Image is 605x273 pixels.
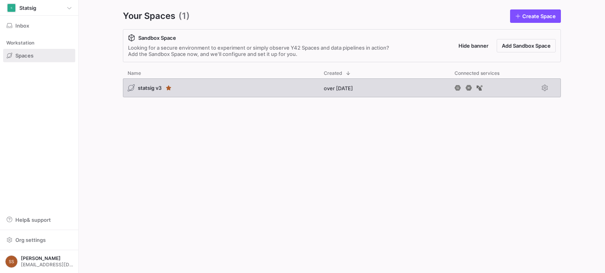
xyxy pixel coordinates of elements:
span: [EMAIL_ADDRESS][DOMAIN_NAME] [21,262,73,267]
span: Inbox [15,22,29,29]
a: Spaces [3,49,75,62]
span: Hide banner [458,43,488,49]
a: Org settings [3,238,75,244]
button: Help& support [3,213,75,227]
span: Org settings [15,237,46,243]
span: Connected services [455,71,499,76]
span: Statsig [19,5,36,11]
span: Name [128,71,141,76]
button: Add Sandbox Space [497,39,556,52]
button: SS[PERSON_NAME][EMAIL_ADDRESS][DOMAIN_NAME] [3,253,75,270]
span: (1) [178,9,190,23]
button: Hide banner [453,39,494,52]
span: Sandbox Space [138,35,176,41]
div: Looking for a secure environment to experiment or simply observe Y42 Spaces and data pipelines in... [128,45,389,57]
span: Create Space [522,13,556,19]
span: over [DATE] [324,85,353,91]
button: Inbox [3,19,75,32]
div: Workstation [3,37,75,49]
span: Help & support [15,217,51,223]
button: Org settings [3,233,75,247]
span: Your Spaces [123,9,175,23]
span: Add Sandbox Space [502,43,551,49]
span: Created [324,71,342,76]
div: Press SPACE to select this row. [123,78,561,100]
span: statsig v3 [138,85,161,91]
span: Spaces [15,52,33,59]
div: SS [5,255,18,268]
span: [PERSON_NAME] [21,256,73,261]
a: Create Space [510,9,561,23]
div: S [7,4,15,12]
